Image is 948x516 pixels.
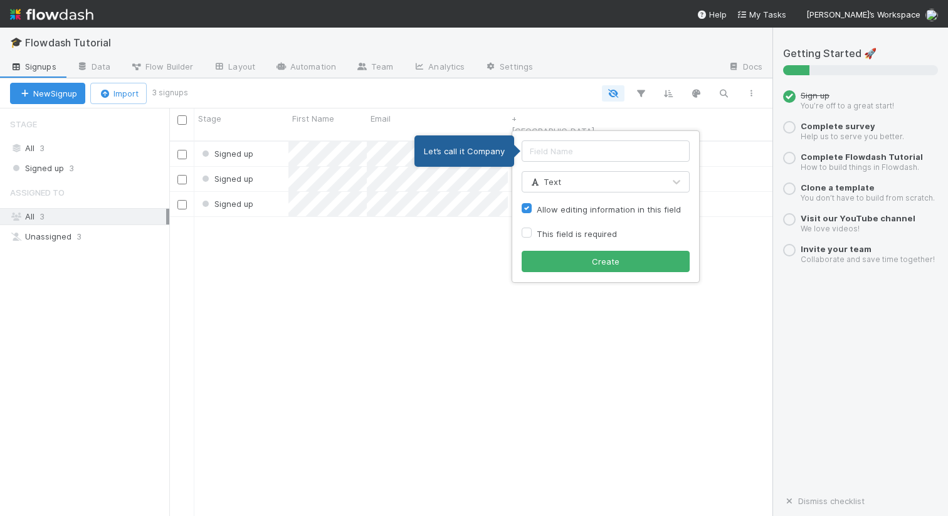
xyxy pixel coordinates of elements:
button: Create [522,251,690,272]
div: Let’s call it Company [414,135,514,167]
label: This field is required [537,226,617,241]
input: Field Name [522,140,690,162]
label: Allow editing information in this field [537,202,681,217]
span: Text [529,177,561,187]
